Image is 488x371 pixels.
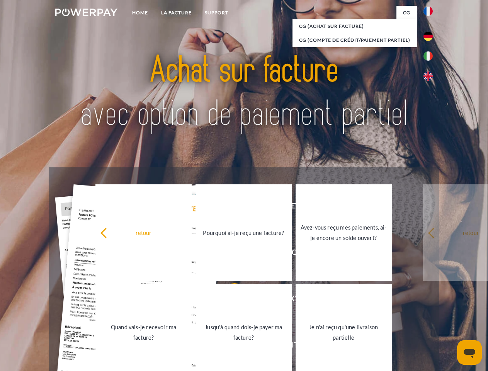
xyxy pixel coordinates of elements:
[198,6,235,20] a: Support
[457,340,482,365] iframe: Bouton de lancement de la fenêtre de messagerie
[423,51,433,61] img: it
[292,19,417,33] a: CG (achat sur facture)
[100,227,187,238] div: retour
[300,222,387,243] div: Avez-vous reçu mes paiements, ai-je encore un solde ouvert?
[300,322,387,343] div: Je n'ai reçu qu'une livraison partielle
[100,322,187,343] div: Quand vais-je recevoir ma facture?
[126,6,155,20] a: Home
[396,6,417,20] a: CG
[200,322,287,343] div: Jusqu'à quand dois-je payer ma facture?
[155,6,198,20] a: LA FACTURE
[423,71,433,81] img: en
[200,227,287,238] div: Pourquoi ai-je reçu une facture?
[423,32,433,41] img: de
[292,33,417,47] a: CG (Compte de crédit/paiement partiel)
[74,37,414,148] img: title-powerpay_fr.svg
[423,7,433,16] img: fr
[55,9,117,16] img: logo-powerpay-white.svg
[296,184,392,281] a: Avez-vous reçu mes paiements, ai-je encore un solde ouvert?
